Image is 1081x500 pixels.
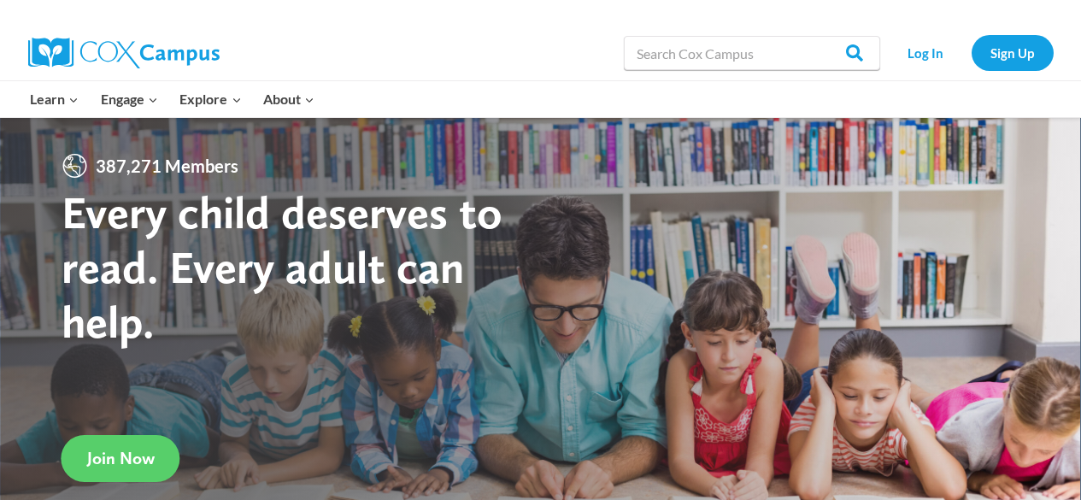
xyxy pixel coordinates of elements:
span: Engage [101,88,158,110]
nav: Primary Navigation [20,81,326,117]
span: Learn [30,88,79,110]
a: Log In [889,35,963,70]
span: About [263,88,314,110]
a: Join Now [62,434,180,481]
a: Sign Up [972,35,1054,70]
input: Search Cox Campus [624,36,880,70]
img: Cox Campus [28,38,220,68]
strong: Every child deserves to read. Every adult can help. [62,185,502,348]
span: Join Now [87,448,155,468]
span: Explore [179,88,241,110]
nav: Secondary Navigation [889,35,1054,70]
span: 387,271 Members [89,152,245,179]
